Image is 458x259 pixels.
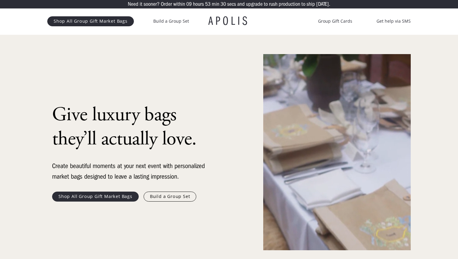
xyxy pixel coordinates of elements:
p: 53 [205,2,211,7]
p: and upgrade to rush production to ship [DATE]. [237,2,330,7]
p: Need it sooner? Order within [128,2,185,7]
p: 30 [221,2,226,7]
p: hours [193,2,204,7]
p: secs [227,2,236,7]
p: 09 [186,2,192,7]
a: Get help via SMS [377,18,411,25]
a: Group Gift Cards [318,18,352,25]
a: Shop All Group Gift Market Bags [52,192,139,201]
a: Build a Group Set [144,192,197,201]
div: Create beautiful moments at your next event with personalized market bags designed to leave a las... [52,161,210,182]
a: APOLIS [208,15,250,27]
a: Build a Group Set [153,18,189,25]
p: min [212,2,219,7]
h1: Give luxury bags they’ll actually love. [52,103,210,151]
a: Shop All Group Gift Market Bags [47,16,134,26]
